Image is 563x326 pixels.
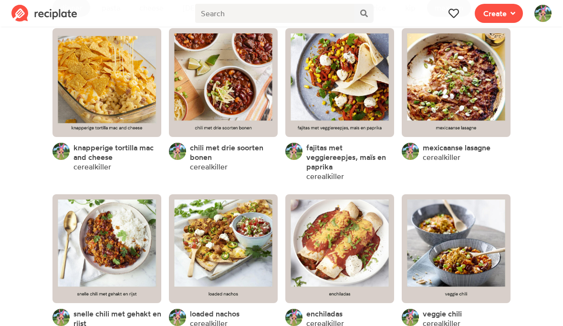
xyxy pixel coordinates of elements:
a: enchiladas [306,309,343,318]
span: chili met drie soorten bonen [190,143,263,162]
a: cerealkiller [73,162,111,171]
img: User's avatar [169,143,186,160]
a: veggie chili [423,309,462,318]
img: User's avatar [534,5,552,22]
a: mexicaanse lasagne [423,143,490,152]
span: fajitas met veggiereepjes, maïs en paprika [306,143,386,171]
img: User's avatar [52,143,70,160]
span: knapperige tortilla mac and cheese [73,143,154,162]
a: knapperige tortilla mac and cheese [73,143,161,162]
img: User's avatar [169,309,186,326]
img: User's avatar [402,143,419,160]
span: Create [483,8,507,19]
a: cerealkiller [423,152,460,162]
img: Reciplate [11,5,77,22]
a: chili met drie soorten bonen [190,143,278,162]
button: Create [475,4,523,23]
a: fajitas met veggiereepjes, maïs en paprika [306,143,394,171]
img: User's avatar [402,309,419,326]
a: cerealkiller [190,162,228,171]
a: cerealkiller [306,171,344,181]
input: Search [195,4,354,23]
img: User's avatar [285,143,302,160]
img: User's avatar [52,309,70,326]
a: loaded nachos [190,309,240,318]
img: User's avatar [285,309,302,326]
